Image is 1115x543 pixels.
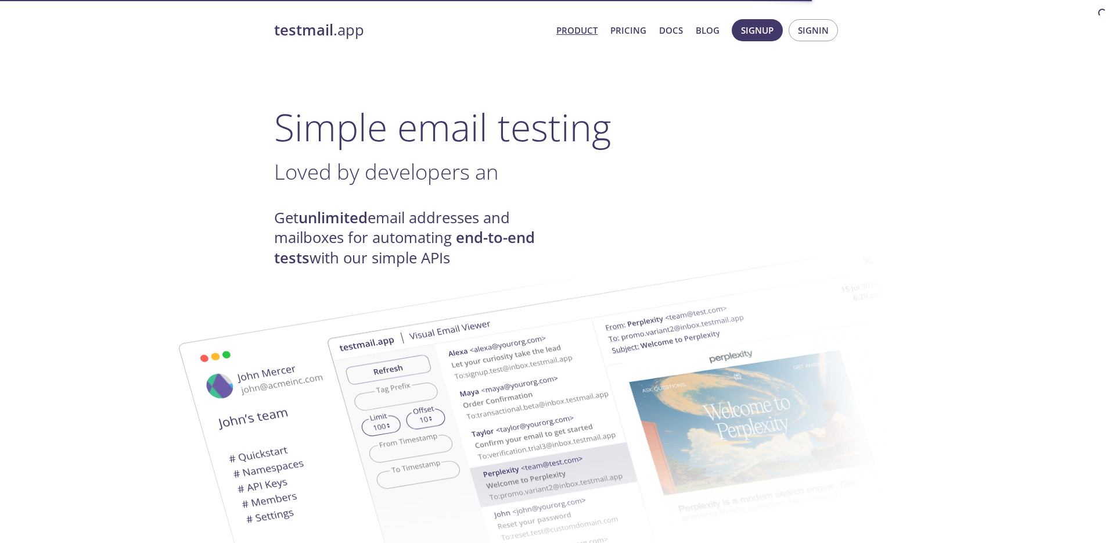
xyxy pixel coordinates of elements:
span: Loved by developers an [274,157,498,186]
a: Docs [659,23,683,38]
strong: unlimited [298,208,368,228]
strong: end-to-end tests [274,227,535,267]
span: Signin [798,23,829,38]
a: Blog [696,23,720,38]
a: testmail.app [274,20,547,40]
span: Signup [741,23,774,38]
strong: testmail [274,20,333,40]
h4: Get email addresses and mailboxes for automating with our simple APIs [274,208,557,268]
button: Signin [789,19,838,41]
h1: Simple email testing [274,105,841,149]
a: Pricing [610,23,646,38]
button: Signup [732,19,783,41]
a: Product [556,23,598,38]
